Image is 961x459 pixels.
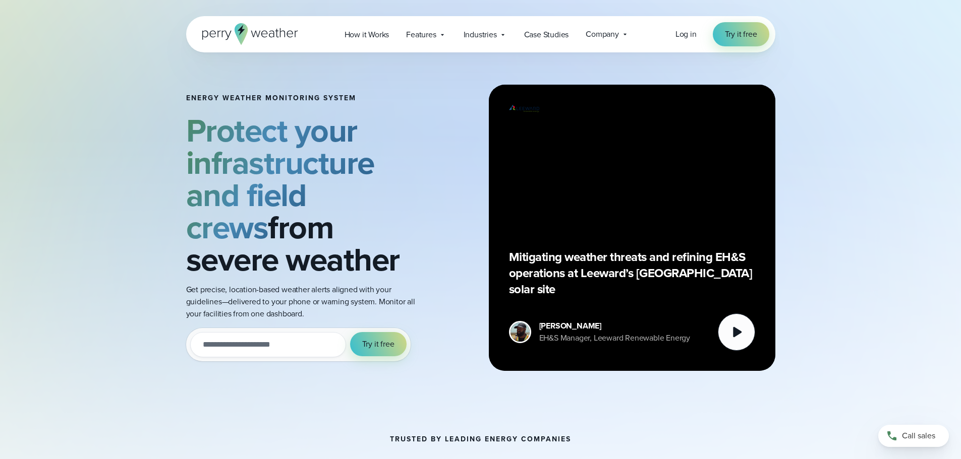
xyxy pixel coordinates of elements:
[713,22,769,46] a: Try it free
[516,24,578,45] a: Case Studies
[509,249,755,297] p: Mitigating weather threats and refining EH&S operations at Leeward’s [GEOGRAPHIC_DATA] solar site
[350,332,407,356] button: Try it free
[878,425,949,447] a: Call sales
[390,435,571,443] h2: Trusted by leading energy companies
[539,320,690,332] div: [PERSON_NAME]
[336,24,398,45] a: How it Works
[186,114,422,276] h2: from severe weather
[539,332,690,344] div: EH&S Manager, Leeward Renewable Energy
[675,28,697,40] a: Log in
[406,29,436,41] span: Features
[524,29,569,41] span: Case Studies
[586,28,619,40] span: Company
[464,29,497,41] span: Industries
[509,105,539,112] img: Leeward Renewable Energy Logo
[362,338,394,350] span: Try it free
[902,430,935,442] span: Call sales
[186,107,374,251] strong: Protect your infrastructure and field crews
[511,322,530,342] img: Donald Dennis Headshot
[725,28,757,40] span: Try it free
[186,94,422,102] h1: Energy Weather Monitoring System
[186,284,422,320] p: Get precise, location-based weather alerts aligned with your guidelines—delivered to your phone o...
[345,29,389,41] span: How it Works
